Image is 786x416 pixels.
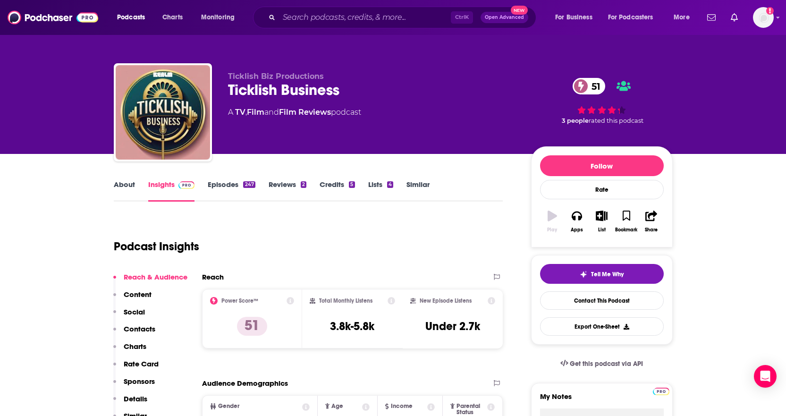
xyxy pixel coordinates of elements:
a: Get this podcast via API [553,352,651,375]
button: Apps [565,204,589,238]
img: Podchaser - Follow, Share and Rate Podcasts [8,8,98,26]
a: Charts [156,10,188,25]
button: Follow [540,155,664,176]
p: Contacts [124,324,155,333]
p: Rate Card [124,359,159,368]
button: Content [113,290,152,307]
a: InsightsPodchaser Pro [148,180,195,202]
div: Play [547,227,557,233]
a: Lists4 [368,180,393,202]
a: Contact This Podcast [540,291,664,310]
img: Ticklish Business [116,65,210,160]
button: Reach & Audience [113,272,187,290]
a: Reviews2 [269,180,306,202]
div: Share [645,227,658,233]
button: open menu [194,10,247,25]
img: tell me why sparkle [580,271,587,278]
span: Age [331,403,343,409]
span: rated this podcast [589,117,643,124]
p: Sponsors [124,377,155,386]
span: Gender [218,403,239,409]
div: A podcast [228,107,361,118]
button: Details [113,394,147,412]
label: My Notes [540,392,664,408]
a: 51 [573,78,605,94]
span: Parental Status [456,403,486,416]
button: Contacts [113,324,155,342]
a: About [114,180,135,202]
div: 2 [301,181,306,188]
span: More [674,11,690,24]
img: Podchaser Pro [653,388,669,395]
h2: Power Score™ [221,297,258,304]
div: 5 [349,181,355,188]
span: Get this podcast via API [570,360,643,368]
div: Apps [571,227,583,233]
button: open menu [110,10,157,25]
span: , [245,108,247,117]
p: Charts [124,342,146,351]
span: Ticklish Biz Productions [228,72,324,81]
a: Pro website [653,386,669,395]
h2: Total Monthly Listens [319,297,372,304]
span: and [264,108,279,117]
span: 3 people [562,117,589,124]
button: Play [540,204,565,238]
p: 51 [237,317,267,336]
button: Social [113,307,145,325]
button: Bookmark [614,204,639,238]
span: Charts [162,11,183,24]
a: Credits5 [320,180,355,202]
h1: Podcast Insights [114,239,199,254]
button: List [589,204,614,238]
button: Export One-Sheet [540,317,664,336]
input: Search podcasts, credits, & more... [279,10,451,25]
p: Social [124,307,145,316]
span: Podcasts [117,11,145,24]
span: Open Advanced [485,15,524,20]
a: Film Reviews [279,108,331,117]
span: Logged in as AtriaBooks [753,7,774,28]
a: Similar [406,180,430,202]
img: Podchaser Pro [178,181,195,189]
p: Content [124,290,152,299]
button: Show profile menu [753,7,774,28]
div: Search podcasts, credits, & more... [262,7,545,28]
div: Open Intercom Messenger [754,365,777,388]
span: Ctrl K [451,11,473,24]
span: Income [391,403,413,409]
div: List [598,227,606,233]
a: Film [247,108,264,117]
span: Tell Me Why [591,271,624,278]
span: 51 [582,78,605,94]
div: 51 3 peoplerated this podcast [531,72,673,130]
button: Share [639,204,663,238]
h3: 3.8k-5.8k [330,319,374,333]
h2: Audience Demographics [202,379,288,388]
a: Episodes247 [208,180,255,202]
h3: Under 2.7k [425,319,480,333]
p: Reach & Audience [124,272,187,281]
img: User Profile [753,7,774,28]
span: For Business [555,11,592,24]
div: Bookmark [615,227,637,233]
a: Show notifications dropdown [727,9,742,25]
span: New [511,6,528,15]
span: Monitoring [201,11,235,24]
button: open menu [549,10,604,25]
button: Charts [113,342,146,359]
div: 247 [243,181,255,188]
svg: Add a profile image [766,7,774,15]
button: open menu [602,10,667,25]
h2: New Episode Listens [420,297,472,304]
button: tell me why sparkleTell Me Why [540,264,664,284]
a: Show notifications dropdown [703,9,719,25]
a: TV [235,108,245,117]
span: For Podcasters [608,11,653,24]
button: Sponsors [113,377,155,394]
h2: Reach [202,272,224,281]
p: Details [124,394,147,403]
button: Rate Card [113,359,159,377]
